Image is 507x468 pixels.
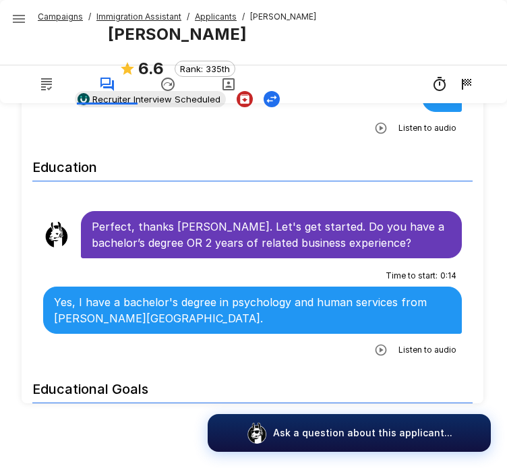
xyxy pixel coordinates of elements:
[264,91,280,107] button: Change Stage
[398,343,456,357] span: Listen to audio
[440,269,456,283] span: 0 : 14
[187,10,189,24] span: /
[246,422,268,444] img: logo_glasses@2x.png
[175,63,235,74] span: Rank: 335th
[32,368,473,403] h6: Educational Goals
[138,59,164,78] b: 6.6
[398,121,456,135] span: Listen to audio
[195,11,237,22] u: Applicants
[273,426,452,440] p: Ask a question about this applicant...
[458,76,475,92] div: 10/6 6:30 PM
[431,76,448,92] div: 34m 30s
[43,221,70,248] img: llama_clean.png
[108,24,247,44] b: [PERSON_NAME]
[38,11,83,22] u: Campaigns
[32,146,473,181] h6: Education
[92,218,451,251] p: Perfect, thanks [PERSON_NAME]. Let's get started. Do you have a bachelor’s degree OR 2 years of r...
[386,269,438,283] span: Time to start :
[96,11,181,22] u: Immigration Assistant
[88,10,91,24] span: /
[250,10,316,24] span: [PERSON_NAME]
[208,414,491,452] button: Ask a question about this applicant...
[54,294,451,326] p: Yes, I have a bachelor's degree in psychology and human services from [PERSON_NAME][GEOGRAPHIC_DA...
[242,10,245,24] span: /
